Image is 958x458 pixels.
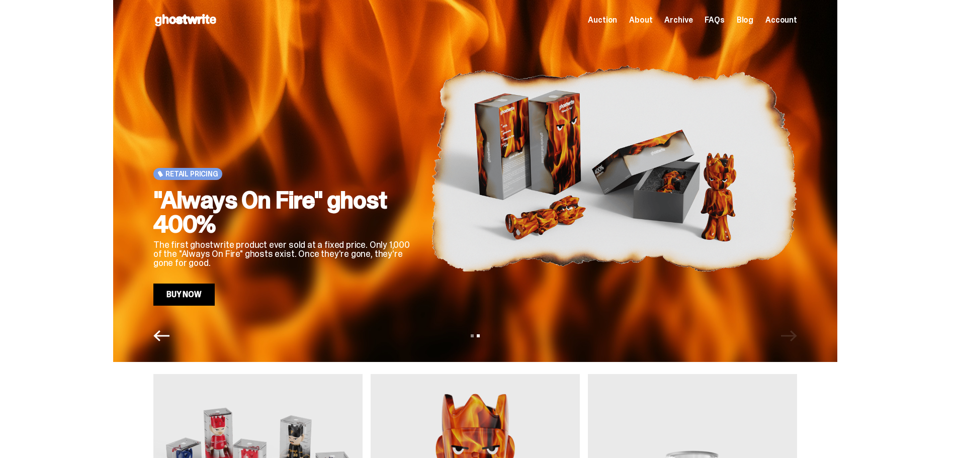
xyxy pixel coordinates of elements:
[477,334,480,337] button: View slide 2
[629,16,652,24] a: About
[588,16,617,24] a: Auction
[165,170,218,178] span: Retail Pricing
[765,16,797,24] a: Account
[153,240,415,267] p: The first ghostwrite product ever sold at a fixed price. Only 1,000 of the "Always On Fire" ghost...
[431,31,797,306] img: "Always On Fire" ghost 400%
[153,328,169,344] button: Previous
[664,16,692,24] a: Archive
[153,188,415,236] h2: "Always On Fire" ghost 400%
[705,16,724,24] a: FAQs
[471,334,474,337] button: View slide 1
[737,16,753,24] a: Blog
[153,284,215,306] a: Buy Now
